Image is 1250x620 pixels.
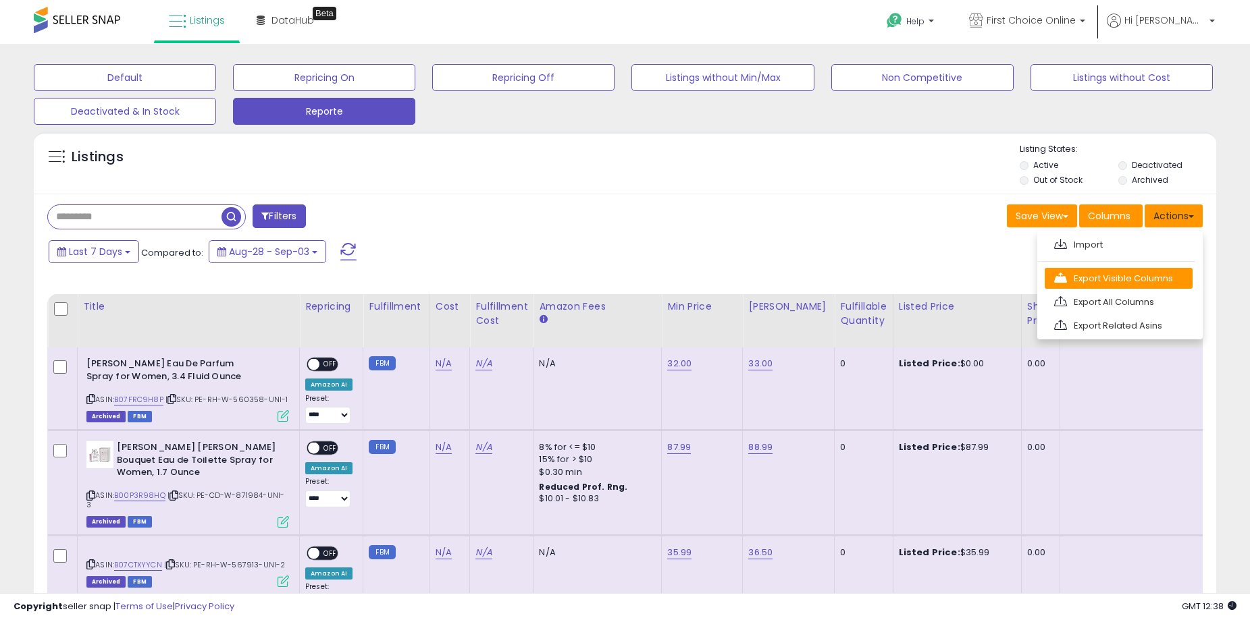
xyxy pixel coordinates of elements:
[128,411,152,422] span: FBM
[305,567,353,580] div: Amazon AI
[305,300,357,314] div: Repricing
[34,64,216,91] button: Default
[899,546,960,559] b: Listed Price:
[115,600,173,613] a: Terms of Use
[305,394,353,424] div: Preset:
[876,2,947,44] a: Help
[86,411,126,422] span: Listings that have been deleted from Seller Central
[436,300,465,314] div: Cost
[899,357,960,370] b: Listed Price:
[667,546,692,559] a: 35.99
[631,64,814,91] button: Listings without Min/Max
[1031,64,1213,91] button: Listings without Cost
[319,443,341,454] span: OFF
[840,300,887,328] div: Fulfillable Quantity
[114,559,162,571] a: B07CTXYYCN
[840,441,882,453] div: 0
[165,394,288,405] span: | SKU: PE-RH-W-560358-UNI-1
[1045,268,1193,289] a: Export Visible Columns
[475,546,492,559] a: N/A
[83,300,294,314] div: Title
[86,441,289,526] div: ASIN:
[72,148,124,167] h5: Listings
[899,546,1011,559] div: $35.99
[69,245,122,258] span: Last 7 Days
[305,477,353,507] div: Preset:
[1007,204,1077,227] button: Save View
[1124,13,1205,27] span: Hi [PERSON_NAME]
[1033,174,1083,186] label: Out of Stock
[86,516,126,528] span: Listings that have been deleted from Seller Central
[1088,209,1130,223] span: Columns
[667,357,692,370] a: 32.00
[1079,204,1143,227] button: Columns
[313,7,336,20] div: Tooltip anchor
[1027,441,1049,453] div: 0.00
[906,16,925,27] span: Help
[475,441,492,454] a: N/A
[539,493,651,505] div: $10.01 - $10.83
[233,98,415,125] button: Reporte
[369,440,395,454] small: FBM
[164,559,286,570] span: | SKU: PE-RH-W-567913-UNI-2
[539,466,651,478] div: $0.30 min
[1107,13,1215,44] a: Hi [PERSON_NAME]
[14,600,63,613] strong: Copyright
[1020,143,1216,156] p: Listing States:
[209,240,326,263] button: Aug-28 - Sep-03
[14,600,234,613] div: seller snap | |
[667,441,691,454] a: 87.99
[1182,600,1236,613] span: 2025-09-11 12:38 GMT
[175,600,234,613] a: Privacy Policy
[369,300,423,314] div: Fulfillment
[748,441,773,454] a: 88.99
[369,545,395,559] small: FBM
[539,441,651,453] div: 8% for <= $10
[539,300,656,314] div: Amazon Fees
[253,204,305,228] button: Filters
[141,246,203,259] span: Compared to:
[886,12,903,29] i: Get Help
[748,546,773,559] a: 36.50
[86,441,113,468] img: 313LNMj+hpL._SL40_.jpg
[49,240,139,263] button: Last 7 Days
[667,300,737,314] div: Min Price
[987,13,1076,27] span: First Choice Online
[1033,159,1058,171] label: Active
[305,462,353,474] div: Amazon AI
[840,358,882,370] div: 0
[1027,300,1054,328] div: Ship Price
[86,546,289,586] div: ASIN:
[86,358,251,386] b: [PERSON_NAME] Eau De Parfum Spray for Women, 3.4 Fluid Ounce
[128,516,152,528] span: FBM
[436,357,452,370] a: N/A
[117,441,281,482] b: [PERSON_NAME] [PERSON_NAME] Bouquet Eau de Toilette Spray for Women, 1.7 Ounce
[899,441,1011,453] div: $87.99
[1045,234,1193,255] a: Import
[436,546,452,559] a: N/A
[539,546,651,559] div: N/A
[475,300,527,328] div: Fulfillment Cost
[305,582,353,613] div: Preset:
[1045,315,1193,336] a: Export Related Asins
[899,441,960,453] b: Listed Price:
[539,314,547,326] small: Amazon Fees.
[748,357,773,370] a: 33.00
[114,490,165,501] a: B00P3R98HQ
[1045,291,1193,312] a: Export All Columns
[1145,204,1203,227] button: Actions
[1132,174,1168,186] label: Archived
[319,547,341,559] span: OFF
[114,394,163,405] a: B07FRC9H8P
[233,64,415,91] button: Repricing On
[475,357,492,370] a: N/A
[899,358,1011,370] div: $0.00
[1027,358,1049,370] div: 0.00
[86,576,126,588] span: Listings that have been deleted from Seller Central
[840,546,882,559] div: 0
[34,98,216,125] button: Deactivated & In Stock
[369,356,395,370] small: FBM
[432,64,615,91] button: Repricing Off
[436,441,452,454] a: N/A
[831,64,1014,91] button: Non Competitive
